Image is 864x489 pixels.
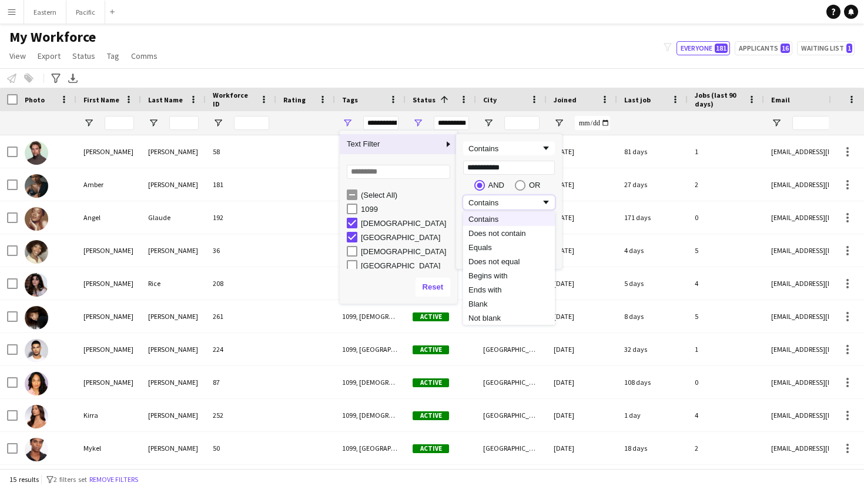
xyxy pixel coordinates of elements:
[206,267,276,300] div: 208
[688,135,764,168] div: 1
[141,135,206,168] div: [PERSON_NAME]
[49,71,63,85] app-action-btn: Advanced filters
[468,229,526,238] span: Does not contain
[206,234,276,267] div: 36
[483,118,494,128] button: Open Filter Menu
[76,234,141,267] div: [PERSON_NAME]
[617,333,688,365] div: 32 days
[468,215,498,224] span: Contains
[76,201,141,234] div: Angel
[771,95,790,104] span: Email
[25,438,48,461] img: Mykel Dillard
[347,165,450,179] input: Search filter values
[76,399,141,431] div: Kirra
[141,432,206,464] div: [PERSON_NAME]
[529,181,541,189] div: OR
[25,339,48,362] img: Jared Griffith
[25,141,48,165] img: Alex Segura Lozano
[342,118,353,128] button: Open Filter Menu
[335,399,406,431] div: 1099, [DEMOGRAPHIC_DATA], [GEOGRAPHIC_DATA]
[141,168,206,201] div: [PERSON_NAME]
[468,271,507,280] span: Begins with
[148,118,159,128] button: Open Filter Menu
[554,95,577,104] span: Joined
[413,378,449,387] span: Active
[413,312,449,321] span: Active
[463,161,555,175] input: Filter Value
[76,300,141,332] div: [PERSON_NAME]
[468,300,488,308] span: Blank
[547,432,617,464] div: [DATE]
[102,48,124,64] a: Tag
[617,366,688,398] div: 108 days
[126,48,162,64] a: Comms
[547,168,617,201] div: [DATE]
[340,131,457,304] div: Column Filter
[688,300,764,332] div: 5
[617,399,688,431] div: 1 day
[735,41,792,55] button: Applicants16
[335,300,406,332] div: 1099, [DEMOGRAPHIC_DATA], [GEOGRAPHIC_DATA]
[617,201,688,234] div: 171 days
[283,95,306,104] span: Rating
[72,51,95,61] span: Status
[141,300,206,332] div: [PERSON_NAME]
[9,51,26,61] span: View
[688,399,764,431] div: 4
[169,116,199,130] input: Last Name Filter Input
[463,141,555,155] div: Filtering operator
[141,399,206,431] div: [PERSON_NAME]
[361,191,454,199] div: (Select All)
[76,333,141,365] div: [PERSON_NAME]
[25,174,48,198] img: Amber Shields
[206,366,276,398] div: 87
[688,267,764,300] div: 4
[25,306,48,330] img: Irelyn Wesley
[76,432,141,464] div: Mykel
[76,267,141,300] div: [PERSON_NAME]
[83,118,94,128] button: Open Filter Menu
[547,201,617,234] div: [DATE]
[483,95,497,104] span: City
[335,333,406,365] div: 1099, [GEOGRAPHIC_DATA], [DEMOGRAPHIC_DATA]
[340,134,443,154] span: Text Filter
[76,366,141,398] div: [PERSON_NAME]
[206,300,276,332] div: 261
[206,399,276,431] div: 252
[771,118,782,128] button: Open Filter Menu
[335,432,406,464] div: 1099, [GEOGRAPHIC_DATA], [DEMOGRAPHIC_DATA]
[547,267,617,300] div: [DATE]
[335,267,406,300] div: 1099, [DEMOGRAPHIC_DATA], [GEOGRAPHIC_DATA]
[468,198,541,207] div: Contains
[131,51,158,61] span: Comms
[476,333,547,365] div: [GEOGRAPHIC_DATA]
[488,181,504,189] div: AND
[413,411,449,420] span: Active
[38,51,61,61] span: Export
[781,44,790,53] span: 16
[83,95,119,104] span: First Name
[547,333,617,365] div: [DATE]
[468,144,541,153] div: Contains
[107,51,119,61] span: Tag
[24,1,66,24] button: Eastern
[206,432,276,464] div: 50
[468,257,520,266] span: Does not equal
[476,366,547,398] div: [GEOGRAPHIC_DATA]
[617,432,688,464] div: 18 days
[547,366,617,398] div: [DATE]
[342,95,358,104] span: Tags
[335,168,406,201] div: 1099, [DEMOGRAPHIC_DATA], [GEOGRAPHIC_DATA]
[68,48,100,64] a: Status
[688,168,764,201] div: 2
[25,405,48,428] img: Kirra Santos
[335,135,406,168] div: 1099, [GEOGRAPHIC_DATA], [DEMOGRAPHIC_DATA]
[141,234,206,267] div: [PERSON_NAME]
[617,300,688,332] div: 8 days
[5,48,31,64] a: View
[617,135,688,168] div: 81 days
[476,432,547,464] div: [GEOGRAPHIC_DATA]
[547,300,617,332] div: [DATE]
[361,219,454,228] div: [DEMOGRAPHIC_DATA]
[105,116,134,130] input: First Name Filter Input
